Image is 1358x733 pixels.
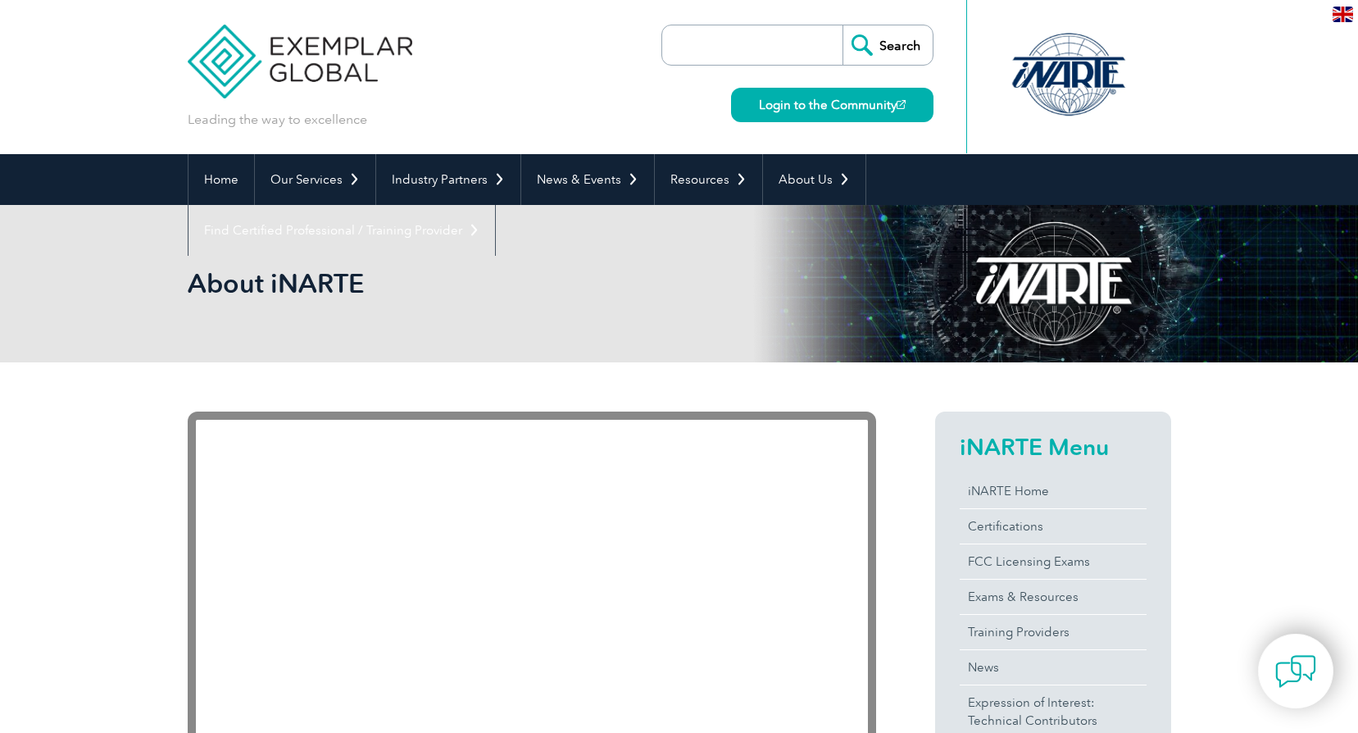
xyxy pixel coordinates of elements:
img: en [1333,7,1353,22]
p: Leading the way to excellence [188,111,367,129]
a: FCC Licensing Exams [960,544,1147,579]
a: iNARTE Home [960,474,1147,508]
a: Industry Partners [376,154,520,205]
a: About Us [763,154,865,205]
img: open_square.png [897,100,906,109]
a: Training Providers [960,615,1147,649]
a: Our Services [255,154,375,205]
a: Find Certified Professional / Training Provider [188,205,495,256]
h2: About iNARTE [188,271,876,297]
a: Resources [655,154,762,205]
a: Login to the Community [731,88,933,122]
h2: iNARTE Menu [960,434,1147,460]
a: Exams & Resources [960,580,1147,614]
a: News & Events [521,154,654,205]
input: Search [843,25,933,65]
a: Home [188,154,254,205]
img: contact-chat.png [1275,651,1316,692]
a: Certifications [960,509,1147,544]
a: News [960,650,1147,685]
